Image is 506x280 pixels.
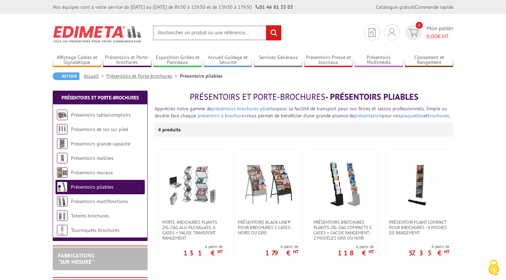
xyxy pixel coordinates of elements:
span: Mon panier [427,24,453,40]
a: Exposition Grilles et Panneaux [153,54,202,66]
a: Présentoirs multifonctions [71,198,128,204]
a: Services Généraux [254,54,303,66]
a: Présentoirs et Porte-brochures [103,54,151,66]
a: Présentoirs brochures pliants Zig-Zag compacts 5 cases + sac de rangement - 2 Modèles Gris ou Noir [310,220,377,241]
img: Présentoirs pliables [57,182,67,192]
div: Nos équipes sont à votre service du [DATE] au [DATE] de 8h30 à 12h30 et de 13h30 à 17h30 [53,4,293,11]
button: Cookies (fenêtre modale) [481,256,506,280]
a: Accueil Guidage et Sécurité [204,54,252,66]
h1: - Présentoirs pliables [155,92,453,102]
a: Catalogue gratuit [376,4,414,10]
a: Présentoirs et Porte-brochures [106,73,180,79]
a: plaquettes [401,112,423,119]
img: Présentoirs mobiles [57,153,67,163]
p: 179 € [265,251,298,255]
a: devis rapide 0 Mon panier 0,00€ HT [403,24,453,40]
sup: HT [293,249,298,255]
img: Porte-Brochures pliants ZIG-ZAG Alu-Plexiglass, 6 cases + valise transport rangement [168,160,217,209]
img: Présentoirs grande capacité [57,138,67,149]
a: présentation [354,112,382,119]
img: Présentoirs brochures pliants Zig-Zag compacts 5 cases + sac de rangement - 2 Modèles Gris ou Noir [319,160,368,209]
img: devis rapide [388,28,396,37]
a: Présentoirs Presse et Journaux [304,54,353,66]
div: | [376,4,453,11]
a: Présentoirs Black-Line® pour brochures 5 Cases - Noirs ou Gris [234,220,302,235]
a: présentoir à brochures [197,112,246,119]
img: Présentoirs de sol sur pied [57,124,67,135]
p: 57.35 € [409,251,449,255]
font: Appréciez notre gamme de pour sa facilité de transport pour vos foires et salons professionnels. ... [155,105,450,119]
img: Présentoir pliant compact pour brochures - 4 poches de rangement [395,160,444,209]
span: Présentoirs brochures pliants Zig-Zag compacts 5 cases + sac de rangement - 2 Modèles Gris ou Noir [313,220,374,241]
img: Présentoirs table/comptoirs [57,110,67,120]
li: Présentoirs pliables [180,72,222,79]
a: présentoirs brochures pliables [212,105,277,112]
sup: HT [218,249,223,255]
span: Présentoirs Black-Line® pour brochures 5 Cases - Noirs ou Gris [238,220,298,235]
img: Tourniquets brochures [57,225,67,235]
span: A partir de [183,244,223,249]
img: Présentoirs muraux [57,167,67,178]
p: 118 € [338,251,374,255]
img: devis rapide [408,28,419,37]
span: A partir de [409,244,449,249]
p: 131 € [183,251,223,255]
img: Présentoirs multifonctions [57,196,67,207]
p: 4 produits [158,123,184,137]
sup: HT [369,249,374,255]
span: Porte-Brochures pliants ZIG-ZAG Alu-Plexiglass, 6 cases + valise transport rangement [162,220,223,241]
a: Présentoirs grande capacité [71,141,130,147]
a: Classement et Rangement [405,54,453,66]
span: 0,00 [427,33,437,40]
a: Accueil [84,73,106,79]
span: Présentoirs et Porte-brochures [190,91,325,102]
a: Présentoirs muraux [71,169,113,176]
a: Totems brochures [71,213,109,219]
a: Retour [53,72,79,80]
a: Commande rapide [415,4,453,10]
a: Présentoirs Multimédia [355,54,403,66]
a: Présentoir pliant compact pour brochures - 4 poches de rangement [385,220,453,235]
strong: 01 46 81 33 03 [255,4,293,10]
img: Cookies (fenêtre modale) [485,259,502,276]
span: Présentoir pliant compact pour brochures - 4 poches de rangement [389,220,449,235]
a: Présentoirs et Porte-brochures [61,95,139,101]
span: A partir de [338,244,374,249]
a: Présentoirs de sol sur pied [71,126,128,132]
img: devis rapide [369,28,376,37]
a: Présentoirs table/comptoirs [71,112,131,118]
a: Présentoirs mobiles [71,155,113,161]
span: € HT [427,32,453,40]
input: rechercher [266,25,281,40]
sup: HT [444,249,449,255]
span: 0 [416,22,423,29]
input: Rechercher un produit ou une référence... [153,25,281,40]
a: Affichage Cadres et Signalétique [53,54,101,66]
img: Présentoirs Black-Line® pour brochures 5 Cases - Noirs ou Gris [244,160,293,209]
a: Présentoirs pliables [71,184,113,190]
span: A partir de [265,244,298,249]
a: Tourniquets brochures [71,227,119,233]
a: brochures [428,112,449,119]
a: Porte-Brochures pliants ZIG-ZAG Alu-Plexiglass, 6 cases + valise transport rangement [159,220,226,241]
img: Edimeta [53,21,142,47]
img: Totems brochures [57,210,67,221]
